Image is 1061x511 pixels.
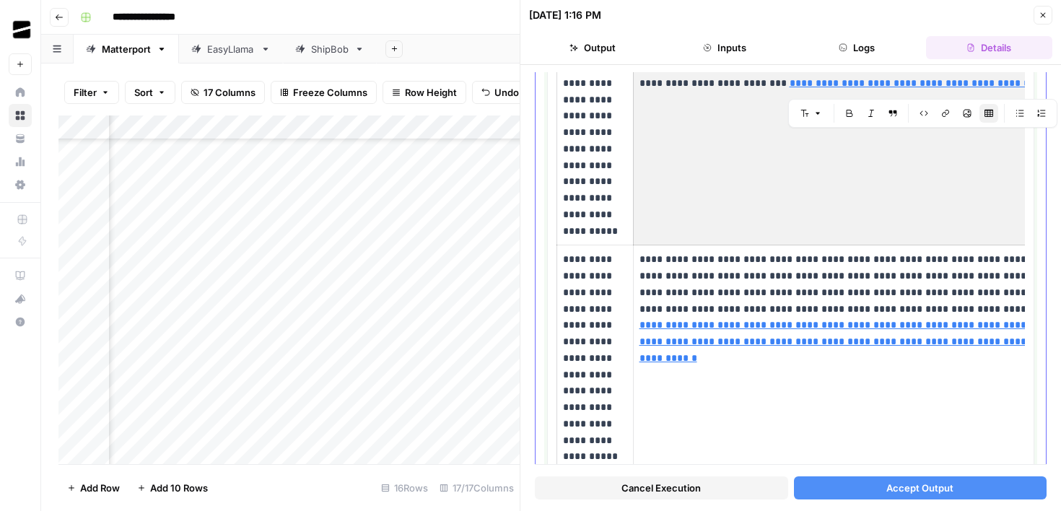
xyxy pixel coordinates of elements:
div: ShipBob [311,42,349,56]
div: 17/17 Columns [434,476,520,499]
span: Add 10 Rows [150,481,208,495]
button: Add 10 Rows [128,476,217,499]
div: 16 Rows [375,476,434,499]
button: Freeze Columns [271,81,377,104]
span: 17 Columns [204,85,256,100]
button: Row Height [383,81,466,104]
button: Cancel Execution [535,476,788,499]
div: [DATE] 1:16 PM [529,8,601,22]
span: Undo [494,85,519,100]
a: AirOps Academy [9,264,32,287]
button: Add Row [58,476,128,499]
div: What's new? [9,288,31,310]
a: Usage [9,150,32,173]
a: Settings [9,173,32,196]
a: Your Data [9,127,32,150]
button: Details [926,36,1052,59]
a: ShipBob [283,35,377,64]
span: Freeze Columns [293,85,367,100]
button: Logs [794,36,920,59]
div: Matterport [102,42,151,56]
img: OGM Logo [9,17,35,43]
div: EasyLlama [207,42,255,56]
button: Filter [64,81,119,104]
button: Inputs [661,36,787,59]
a: Browse [9,104,32,127]
button: Sort [125,81,175,104]
a: Matterport [74,35,179,64]
span: Cancel Execution [621,481,701,495]
button: Help + Support [9,310,32,333]
a: Home [9,81,32,104]
span: Filter [74,85,97,100]
span: Accept Output [886,481,953,495]
a: EasyLlama [179,35,283,64]
button: Accept Output [794,476,1047,499]
button: Undo [472,81,528,104]
button: 17 Columns [181,81,265,104]
span: Row Height [405,85,457,100]
button: Workspace: OGM [9,12,32,48]
button: What's new? [9,287,32,310]
span: Sort [134,85,153,100]
button: Output [529,36,655,59]
span: Add Row [80,481,120,495]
